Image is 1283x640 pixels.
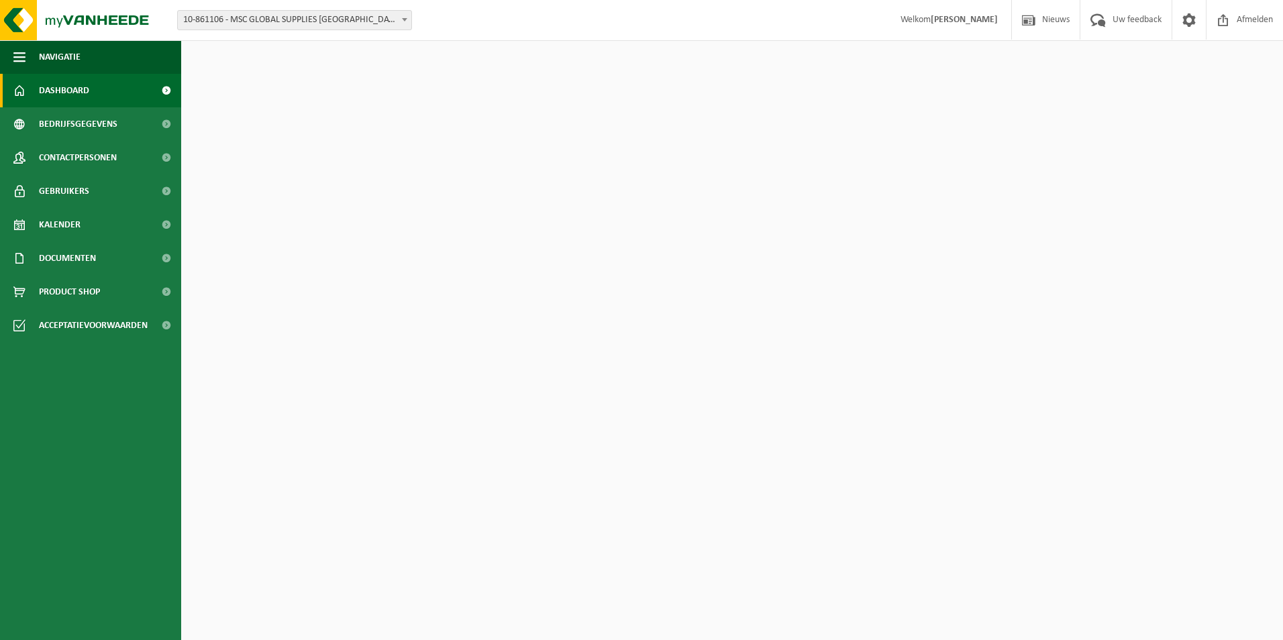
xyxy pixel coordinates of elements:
span: Acceptatievoorwaarden [39,309,148,342]
strong: [PERSON_NAME] [931,15,998,25]
span: Kalender [39,208,81,242]
span: Navigatie [39,40,81,74]
span: Gebruikers [39,174,89,208]
span: Bedrijfsgegevens [39,107,117,141]
span: Dashboard [39,74,89,107]
span: 10-861106 - MSC GLOBAL SUPPLIES BELGIUM KRUISWEG - ANTWERPEN [178,11,411,30]
span: Product Shop [39,275,100,309]
span: Documenten [39,242,96,275]
span: Contactpersonen [39,141,117,174]
span: 10-861106 - MSC GLOBAL SUPPLIES BELGIUM KRUISWEG - ANTWERPEN [177,10,412,30]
